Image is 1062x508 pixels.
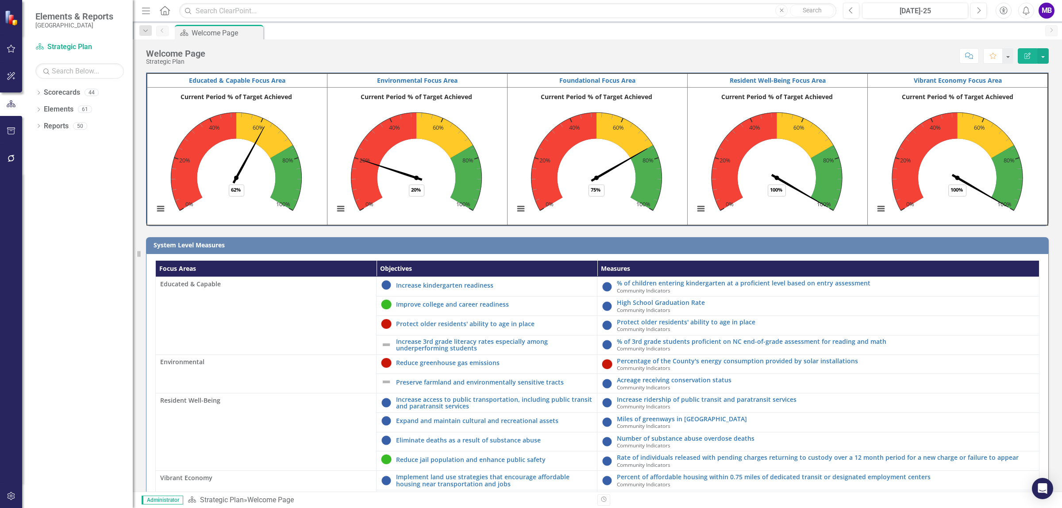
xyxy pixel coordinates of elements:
a: Increase 3rd grade literacy rates especially among underperforming students [396,338,593,352]
a: Strategic Plan [35,42,124,52]
img: No Information [602,281,612,292]
a: Percent of affordable housing within 0.75 miles of dedicated transit or designated employment cen... [617,473,1035,480]
div: Current Period % of Target Achieved. Highcharts interactive chart. [150,90,325,223]
small: [GEOGRAPHIC_DATA] [35,22,113,29]
img: Not Defined [381,377,392,387]
text: 0% [366,200,373,208]
text: 100% [636,200,650,208]
img: No Information [602,397,612,408]
a: Foundational Focus Area [559,76,635,85]
td: Double-Click to Edit Right Click for Context Menu [377,335,597,354]
img: No Information [602,436,612,447]
path: 61.974692. % of Target Aggregation. [232,126,265,184]
a: Percentage of the County's energy consumption provided by solar installations [617,358,1035,364]
div: Welcome Page [146,49,205,58]
img: No Information [381,416,392,426]
td: Double-Click to Edit Right Click for Context Menu [377,393,597,413]
a: Acreage receiving conservation status [617,377,1035,383]
div: Welcome Page [192,27,261,38]
a: Vibrant Economy Focus Area [914,76,1002,85]
a: Reduce jail population and enhance public safety [396,456,593,463]
img: On Target [381,299,392,310]
td: Double-Click to Edit Right Click for Context Menu [377,354,597,374]
div: Current Period % of Target Achieved. Highcharts interactive chart. [690,90,865,223]
img: On Target [381,454,392,465]
img: Below Plan [381,358,392,368]
span: Community Indicators [617,287,670,294]
text: 80% [282,156,293,164]
svg: Interactive chart [870,90,1045,223]
div: 50 [73,122,87,130]
button: View chart menu, Current Period % of Target Achieved [335,202,347,215]
td: Double-Click to Edit [156,354,377,393]
a: Increase kindergarten readiness [396,282,593,289]
a: Eliminate deaths as a result of substance abuse [396,437,593,443]
span: Community Indicators [617,345,670,352]
div: Current Period % of Target Achieved. Highcharts interactive chart. [510,90,685,223]
text: 100% [997,200,1012,208]
text: 100% [276,200,290,208]
a: Expand and maintain cultural and recreational assets [396,417,593,424]
text: 20% [411,186,421,193]
img: ClearPoint Strategy [4,10,20,26]
button: MB [1039,3,1054,19]
td: Double-Click to Edit Right Click for Context Menu [377,316,597,335]
img: No Information [602,456,612,466]
text: 60% [974,123,985,131]
span: Administrator [142,496,183,504]
img: No Information [381,397,392,408]
span: Community Indicators [617,422,670,429]
button: [DATE]-25 [862,3,968,19]
td: Double-Click to Edit Right Click for Context Menu [597,471,1039,490]
text: 60% [613,123,624,131]
img: No Information [381,475,392,486]
td: Double-Click to Edit Right Click for Context Menu [377,296,597,316]
text: 20% [359,156,370,164]
img: Below Plan [381,319,392,329]
span: Search [803,7,822,14]
button: View chart menu, Current Period % of Target Achieved [875,203,887,215]
a: Protect older residents' ability to age in place [396,320,593,327]
text: 100% [950,186,963,193]
td: Double-Click to Edit Right Click for Context Menu [597,296,1039,316]
div: Open Intercom Messenger [1032,478,1053,499]
text: 20% [720,156,731,164]
a: % of 3rd grade students proficient on NC end-of-grade assessment for reading and math [617,338,1035,345]
span: Community Indicators [617,481,670,488]
div: Current Period % of Target Achieved. Highcharts interactive chart. [870,90,1045,223]
text: 80% [823,156,834,164]
img: Not Defined [381,339,392,350]
h3: System Level Measures [154,242,1044,248]
span: Educated & Capable [160,280,372,289]
span: Environmental [160,358,372,366]
svg: Interactive chart [690,90,864,223]
path: 100. % of Target Aggregation. [952,174,1009,208]
div: 44 [85,89,99,96]
a: % of children entering kindergarten at a proficient level based on entry assessment [617,280,1035,286]
text: 100% [817,200,831,208]
span: Community Indicators [617,384,670,391]
a: Protect older residents' ability to age in place [617,319,1035,325]
path: 20. % of Target Aggregation. [360,158,423,181]
img: No Information [602,475,612,486]
td: Double-Click to Edit Right Click for Context Menu [377,451,597,471]
text: 60% [433,123,444,131]
img: Below Plan [602,359,612,369]
span: Community Indicators [617,442,670,449]
a: Rate of individuals released with pending charges returning to custody over a 12 month period for... [617,454,1035,461]
td: Double-Click to Edit Right Click for Context Menu [377,432,597,451]
a: Resident Well-Being Focus Area [730,76,826,85]
text: 0% [546,200,554,208]
td: Double-Click to Edit [156,393,377,471]
img: No Information [602,417,612,427]
svg: Interactive chart [150,90,323,223]
div: Current Period % of Target Achieved. Highcharts interactive chart. [330,90,505,223]
span: Community Indicators [617,306,670,313]
text: 0% [907,200,915,208]
a: Implement land use strategies that encourage affordable housing near transportation and jobs [396,473,593,487]
text: 60% [253,123,264,131]
a: Preserve farmland and environmentally sensitive tracts [396,379,593,385]
td: Double-Click to Edit Right Click for Context Menu [377,277,597,296]
a: Strategic Plan [200,496,244,504]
